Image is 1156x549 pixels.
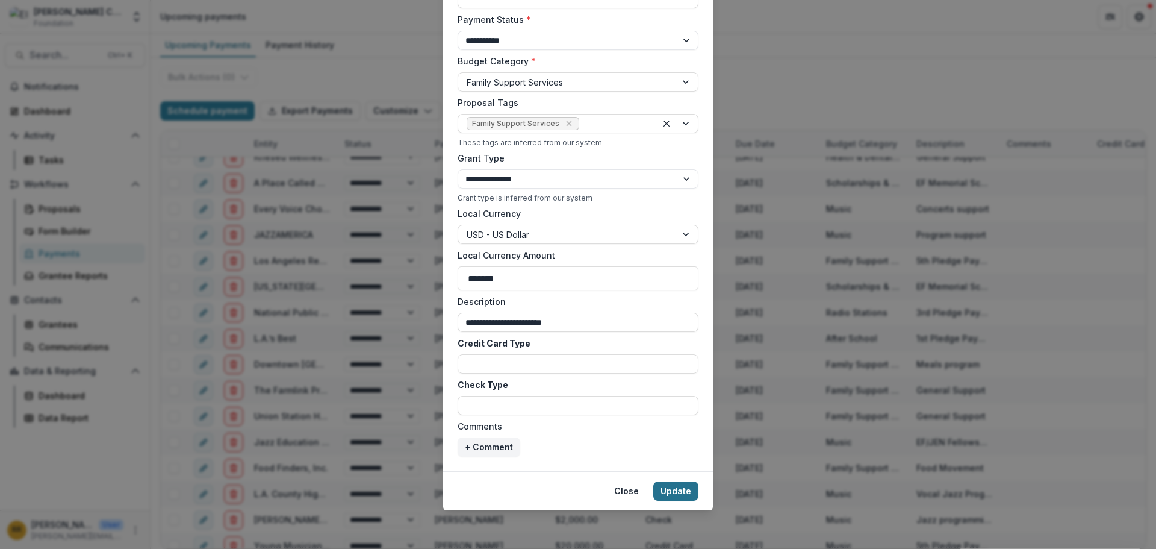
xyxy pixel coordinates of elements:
[458,337,691,350] label: Credit Card Type
[458,438,520,457] button: + Comment
[458,295,691,308] label: Description
[458,138,698,147] div: These tags are inferred from our system
[458,96,691,109] label: Proposal Tags
[458,13,691,26] label: Payment Status
[458,207,521,220] label: Local Currency
[458,420,691,433] label: Comments
[458,193,698,202] div: Grant type is inferred from our system
[472,119,559,128] span: Family Support Services
[458,378,691,391] label: Check Type
[458,55,691,67] label: Budget Category
[563,118,575,130] div: Remove Family Support Services
[607,482,646,501] button: Close
[659,116,674,131] div: Clear selected options
[458,152,691,165] label: Grant Type
[653,482,698,501] button: Update
[458,249,691,262] label: Local Currency Amount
